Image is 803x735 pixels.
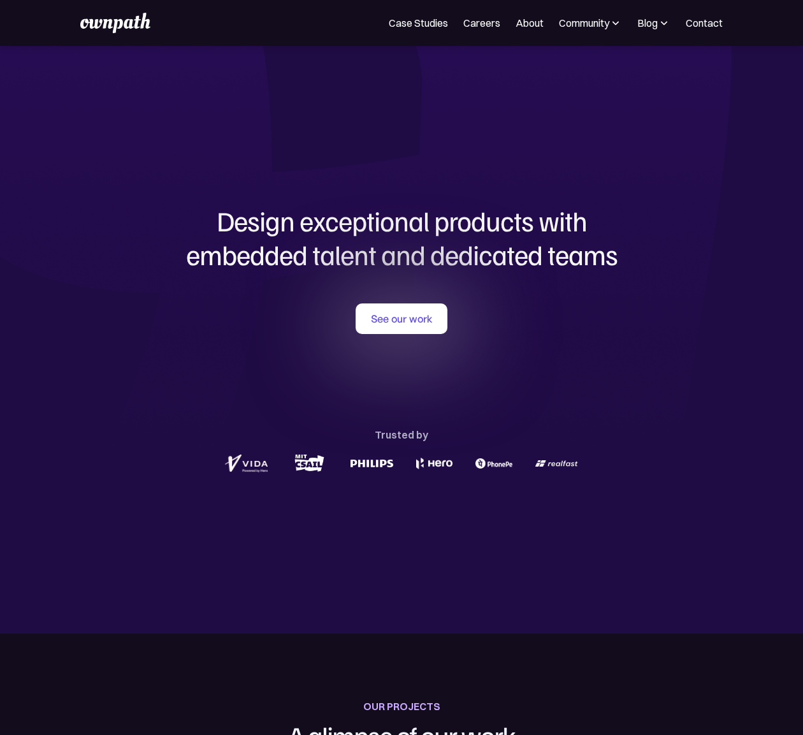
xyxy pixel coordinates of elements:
div: Community [559,15,609,31]
h1: Design exceptional products with embedded talent and dedicated teams [96,204,707,272]
div: Community [559,15,622,31]
div: OUR PROJECTS [363,697,440,715]
a: See our work [356,303,447,334]
div: Trusted by [375,426,428,444]
div: Blog [637,15,658,31]
div: Blog [637,15,670,31]
a: Careers [463,15,500,31]
a: Contact [686,15,723,31]
a: Case Studies [389,15,448,31]
a: About [516,15,544,31]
